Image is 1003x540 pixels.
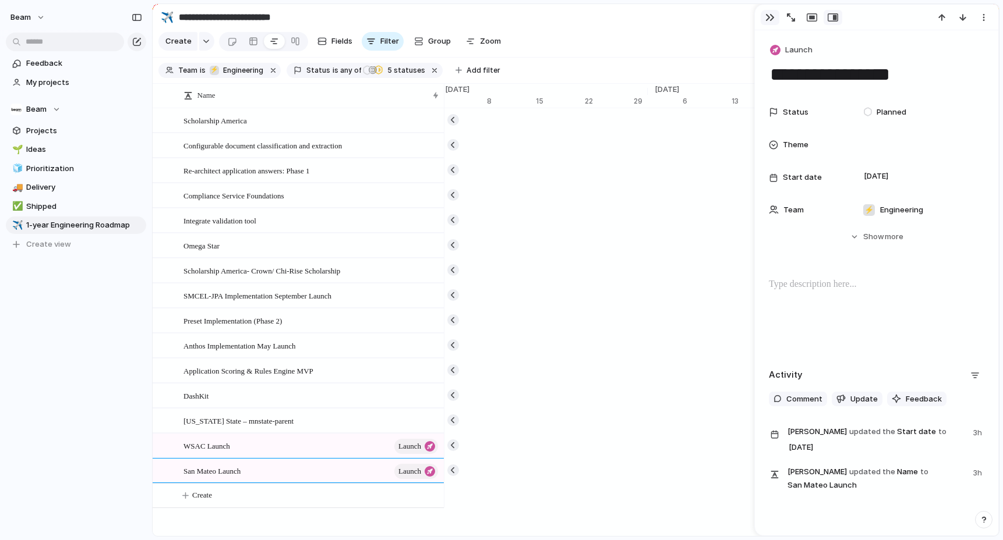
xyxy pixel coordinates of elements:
a: 🚚Delivery [6,179,146,196]
span: 5 [384,66,394,74]
button: ⚡Engineering [207,64,266,77]
h2: Activity [769,368,803,382]
span: to [938,426,947,438]
span: Planned [877,106,906,118]
span: Group [428,35,451,47]
span: 3h [973,465,984,479]
span: Anthos Implementation May Launch [183,339,295,352]
button: Zoom [461,32,506,51]
div: 13 [732,96,780,106]
span: Fields [331,35,352,47]
span: more [885,231,903,243]
span: Beam [26,104,47,115]
span: Delivery [26,182,142,193]
span: Prioritization [26,163,142,175]
a: ✈️1-year Engineering Roadmap [6,216,146,234]
span: Comment [786,393,822,405]
span: DashKit [183,389,209,402]
span: is [200,65,206,76]
span: Scholarship America- Crown/ Chi-Rise Scholarship [183,264,340,277]
div: 🌱 [12,143,20,157]
button: Update [832,392,882,407]
a: My projects [6,74,146,91]
button: 🚚 [10,182,22,193]
a: 🧊Prioritization [6,160,146,177]
button: ✈️ [158,8,176,27]
span: Create view [26,239,71,250]
span: Team [178,65,197,76]
button: 🌱 [10,144,22,155]
span: any of [338,65,361,76]
button: launch [394,464,438,479]
button: Add filter [448,62,507,79]
span: [DATE] [786,440,817,454]
span: 1-year Engineering Roadmap [26,219,142,231]
span: Zoom [480,35,501,47]
div: ✈️ [161,9,174,25]
span: Start date [787,425,966,456]
span: to [920,466,928,478]
span: [DATE] [438,84,476,95]
button: Create [164,484,462,507]
span: Omega Star [183,239,220,252]
span: Create [165,35,192,47]
span: [DATE] [861,169,892,183]
span: My projects [26,77,142,88]
span: Re-architect application answers: Phase 1 [183,164,310,177]
div: 🧊 [12,162,20,175]
button: Fields [313,32,357,51]
span: Beam [10,12,31,23]
span: Name [197,90,216,101]
span: Show [863,231,884,243]
span: WSAC Launch [183,439,230,452]
button: isany of [330,64,363,77]
div: ✈️ [12,219,20,232]
a: Projects [6,122,146,140]
span: statuses [384,65,425,76]
span: Filter [380,35,399,47]
span: SMCEL-JPA Implementation September Launch [183,289,331,302]
span: is [333,65,338,76]
button: Beam [5,8,51,27]
span: [PERSON_NAME] [787,426,847,438]
div: 15 [536,96,585,106]
button: Feedback [887,392,947,407]
span: Ideas [26,144,142,155]
a: ✅Shipped [6,198,146,215]
div: 8 [487,96,536,106]
span: Theme [783,139,808,151]
span: Update [850,393,878,405]
button: Create view [6,236,146,253]
button: Beam [6,101,146,118]
button: ✅ [10,201,22,212]
span: San Mateo Launch [183,464,241,477]
a: 🌱Ideas [6,141,146,158]
button: 🧊 [10,163,22,175]
button: 5 statuses [362,64,428,77]
span: Launch [785,44,813,56]
span: updated the [849,426,895,438]
span: 3h [973,425,984,439]
span: [DATE] [648,84,686,95]
div: 29 [634,96,648,106]
button: Filter [362,32,404,51]
span: Create [192,489,212,501]
span: Scholarship America [183,113,247,127]
span: Feedback [906,393,942,405]
span: Configurable document classification and extraction [183,138,342,152]
div: 22 [585,96,634,106]
span: Compliance Service Foundations [183,189,284,202]
span: launch [398,438,421,454]
button: ✈️ [10,219,22,231]
span: [PERSON_NAME] [787,466,847,478]
a: Feedback [6,55,146,72]
span: Engineering [880,204,923,216]
div: ⚡ [863,204,875,216]
div: 6 [683,96,732,106]
div: 1 [438,96,487,106]
span: Integrate validation tool [183,214,256,227]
